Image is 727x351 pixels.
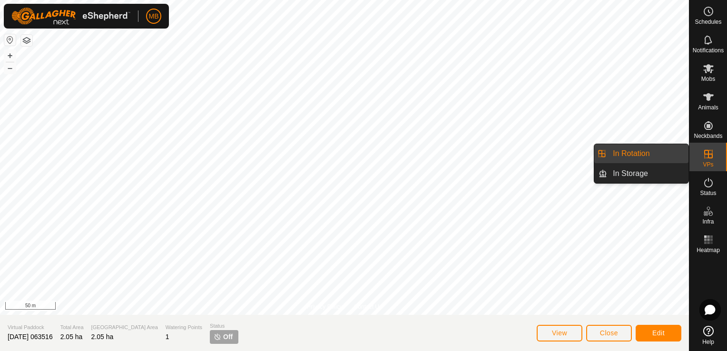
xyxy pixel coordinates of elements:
[636,325,681,341] button: Edit
[4,62,16,74] button: –
[149,11,159,21] span: MB
[4,50,16,61] button: +
[689,322,727,349] a: Help
[166,323,202,331] span: Watering Points
[21,35,32,46] button: Map Layers
[607,144,688,163] a: In Rotation
[166,333,169,341] span: 1
[11,8,130,25] img: Gallagher Logo
[693,48,724,53] span: Notifications
[210,322,238,330] span: Status
[91,333,114,341] span: 2.05 ha
[652,329,665,337] span: Edit
[702,339,714,345] span: Help
[223,332,233,342] span: Off
[701,76,715,82] span: Mobs
[594,144,688,163] li: In Rotation
[552,329,567,337] span: View
[307,302,343,311] a: Privacy Policy
[4,34,16,46] button: Reset Map
[697,247,720,253] span: Heatmap
[613,168,648,179] span: In Storage
[607,164,688,183] a: In Storage
[694,133,722,139] span: Neckbands
[703,162,713,167] span: VPs
[60,333,83,341] span: 2.05 ha
[600,329,618,337] span: Close
[695,19,721,25] span: Schedules
[8,323,53,331] span: Virtual Paddock
[586,325,632,341] button: Close
[537,325,582,341] button: View
[91,323,158,331] span: [GEOGRAPHIC_DATA] Area
[60,323,84,331] span: Total Area
[700,190,716,196] span: Status
[702,219,714,224] span: Infra
[8,333,53,341] span: [DATE] 063516
[214,333,221,341] img: turn-off
[354,302,382,311] a: Contact Us
[613,148,649,159] span: In Rotation
[594,164,688,183] li: In Storage
[698,105,718,110] span: Animals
